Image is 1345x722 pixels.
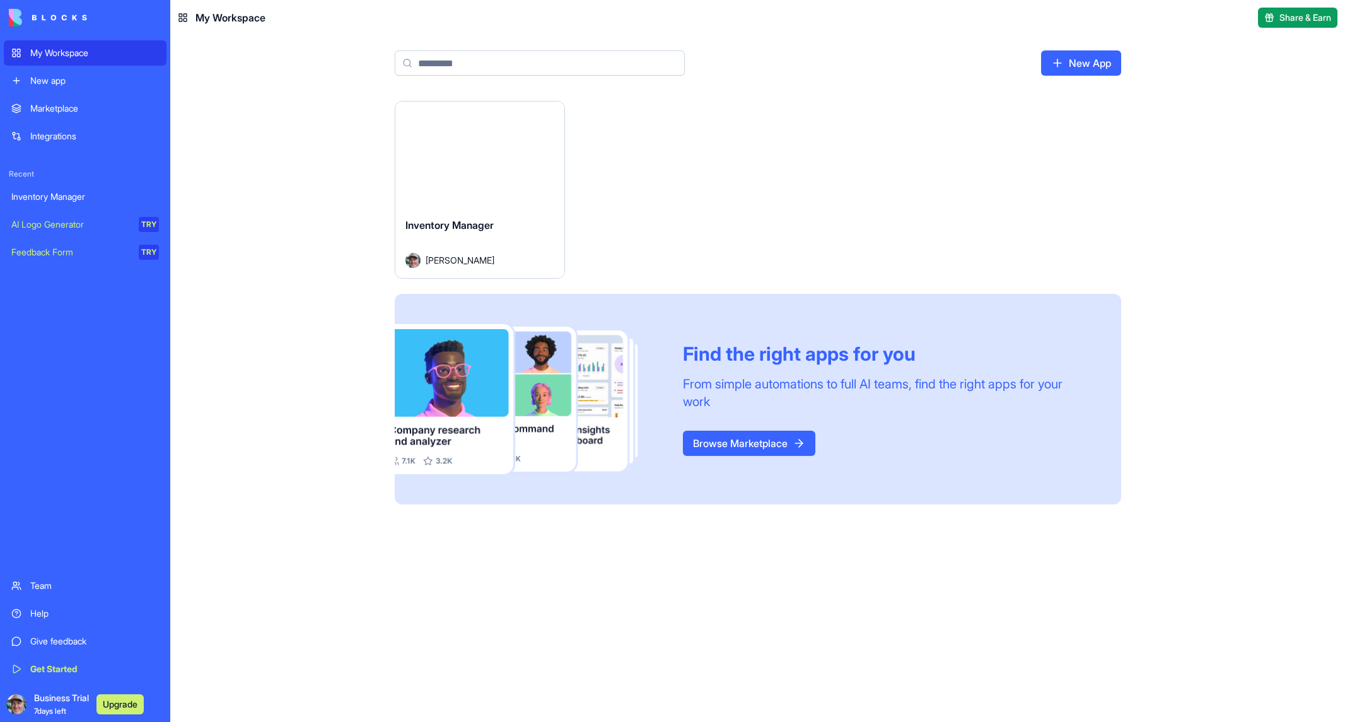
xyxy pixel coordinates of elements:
[1258,8,1337,28] button: Share & Earn
[4,601,166,626] a: Help
[395,324,663,475] img: Frame_181_egmpey.png
[405,219,494,231] span: Inventory Manager
[4,40,166,66] a: My Workspace
[4,212,166,237] a: AI Logo GeneratorTRY
[1041,50,1121,76] a: New App
[96,694,144,714] button: Upgrade
[139,245,159,260] div: TRY
[30,47,159,59] div: My Workspace
[34,692,89,717] span: Business Trial
[4,629,166,654] a: Give feedback
[30,102,159,115] div: Marketplace
[30,663,159,675] div: Get Started
[4,68,166,93] a: New app
[4,96,166,121] a: Marketplace
[11,218,130,231] div: AI Logo Generator
[139,217,159,232] div: TRY
[4,240,166,265] a: Feedback FormTRY
[6,694,26,714] img: ACg8ocLCvxSa6pD2bm3DloqQmSdau6mM7U8YOcAdAAr2pqk7uHvwXhK8=s96-c
[30,130,159,143] div: Integrations
[195,10,265,25] span: My Workspace
[683,342,1091,365] div: Find the right apps for you
[4,184,166,209] a: Inventory Manager
[34,706,66,716] span: 7 days left
[683,375,1091,410] div: From simple automations to full AI teams, find the right apps for your work
[4,656,166,682] a: Get Started
[9,9,87,26] img: logo
[30,74,159,87] div: New app
[30,607,159,620] div: Help
[4,124,166,149] a: Integrations
[395,101,565,279] a: Inventory ManagerAvatar[PERSON_NAME]
[4,169,166,179] span: Recent
[4,573,166,598] a: Team
[405,253,421,268] img: Avatar
[11,246,130,259] div: Feedback Form
[11,190,159,203] div: Inventory Manager
[426,253,494,267] span: [PERSON_NAME]
[1279,11,1331,24] span: Share & Earn
[30,579,159,592] div: Team
[30,635,159,648] div: Give feedback
[683,431,815,456] a: Browse Marketplace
